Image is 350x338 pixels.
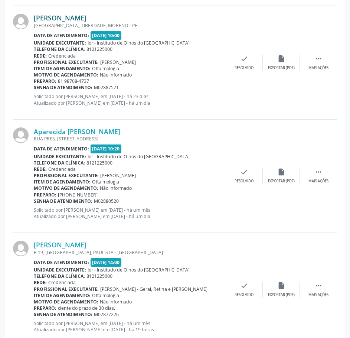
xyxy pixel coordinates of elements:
b: Senha de atendimento: [34,198,92,204]
b: Profissional executante: [34,172,99,179]
b: Item de agendamento: [34,179,91,185]
b: Telefone da clínica: [34,46,85,52]
span: Não informado [100,299,132,305]
i:  [314,282,323,290]
span: Ior - Institudo de Olhos do [GEOGRAPHIC_DATA] [88,40,190,46]
img: img [13,14,29,29]
b: Profissional executante: [34,286,99,292]
b: Data de atendimento: [34,146,89,152]
span: Oftalmologia [92,65,119,72]
div: Resolvido [235,292,253,298]
span: [PERSON_NAME] [100,172,136,179]
div: Resolvido [235,65,253,71]
span: Credenciada [48,279,76,286]
p: Solicitado por [PERSON_NAME] em [DATE] - há 23 dias Atualizado por [PERSON_NAME] em [DATE] - há u... [34,93,226,106]
span: ciente do prazo de 30 dias. [58,305,115,311]
i: insert_drive_file [277,282,285,290]
span: 8121225000 [86,160,112,166]
span: 81 98708-4737 [58,78,89,84]
span: Credenciada [48,53,76,59]
div: Resolvido [235,179,253,184]
b: Senha de atendimento: [34,84,92,91]
b: Data de atendimento: [34,259,89,266]
img: img [13,127,29,143]
div: Exportar (PDF) [268,65,295,71]
span: [DATE] 10:00 [91,31,122,40]
b: Motivo de agendamento: [34,72,98,78]
b: Rede: [34,53,47,59]
span: [PERSON_NAME] [100,59,136,65]
a: [PERSON_NAME] [34,241,86,249]
i: check [240,282,248,290]
i: insert_drive_file [277,168,285,176]
span: [DATE] 14:00 [91,258,122,267]
div: Exportar (PDF) [268,179,295,184]
i:  [314,55,323,63]
b: Preparo: [34,78,56,84]
div: RUA PRES. [STREET_ADDRESS] [34,136,226,142]
span: 8121225000 [86,273,112,279]
span: Oftalmologia [92,179,119,185]
p: Solicitado por [PERSON_NAME] em [DATE] - há um mês Atualizado por [PERSON_NAME] em [DATE] - há 19... [34,320,226,333]
b: Unidade executante: [34,40,86,46]
i: insert_drive_file [277,55,285,63]
b: Motivo de agendamento: [34,185,98,191]
span: 8121225000 [86,46,112,52]
span: M02880520 [94,198,119,204]
span: Ior - Institudo de Olhos do [GEOGRAPHIC_DATA] [88,267,190,273]
b: Preparo: [34,305,56,311]
span: [PERSON_NAME] - Geral, Retina e [PERSON_NAME] [100,286,207,292]
a: [PERSON_NAME] [34,14,86,22]
b: Motivo de agendamento: [34,299,98,305]
b: Item de agendamento: [34,65,91,72]
p: Solicitado por [PERSON_NAME] em [DATE] - há um mês Atualizado por [PERSON_NAME] em [DATE] - há um... [34,207,226,220]
b: Rede: [34,166,47,172]
div: [GEOGRAPHIC_DATA], LIBERDADE, MORENO - PE [34,22,226,29]
div: R 19, [GEOGRAPHIC_DATA], PAULISTA - [GEOGRAPHIC_DATA] [34,249,226,256]
b: Telefone da clínica: [34,273,85,279]
b: Item de agendamento: [34,292,91,299]
b: Unidade executante: [34,267,86,273]
b: Preparo: [34,192,56,198]
b: Data de atendimento: [34,32,89,39]
b: Unidade executante: [34,153,86,160]
span: Oftalmologia [92,292,119,299]
a: Aparecida [PERSON_NAME] [34,127,120,136]
i: check [240,55,248,63]
span: Ior - Institudo de Olhos do [GEOGRAPHIC_DATA] [88,153,190,160]
span: M02877226 [94,311,119,318]
span: Não informado [100,185,132,191]
span: [PHONE_NUMBER] [58,192,98,198]
span: [DATE] 10:20 [91,144,122,153]
div: Mais ações [308,292,328,298]
b: Senha de atendimento: [34,311,92,318]
i: check [240,168,248,176]
i:  [314,168,323,176]
div: Mais ações [308,179,328,184]
span: Credenciada [48,166,76,172]
b: Profissional executante: [34,59,99,65]
div: Exportar (PDF) [268,292,295,298]
div: Mais ações [308,65,328,71]
span: Não informado [100,72,132,78]
b: Rede: [34,279,47,286]
span: M02887571 [94,84,119,91]
img: img [13,241,29,256]
b: Telefone da clínica: [34,160,85,166]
